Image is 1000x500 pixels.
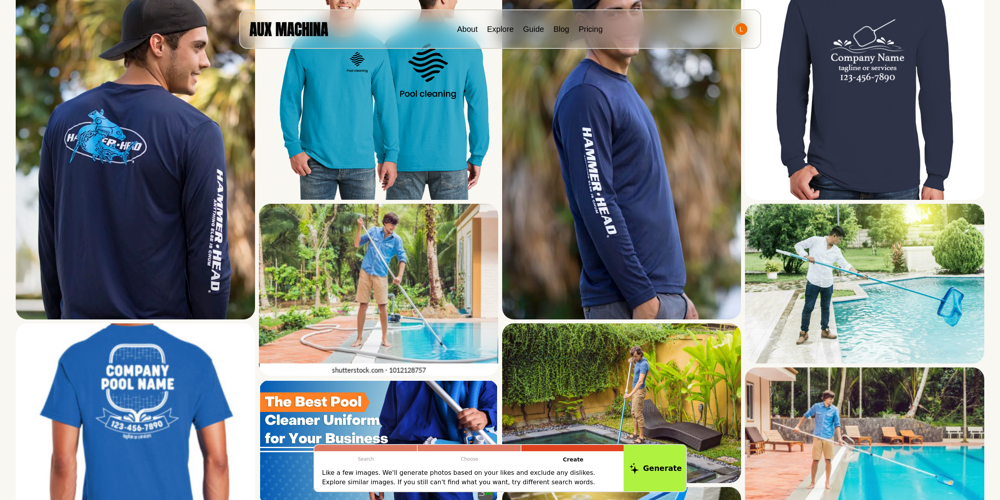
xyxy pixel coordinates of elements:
a: Explore [487,25,514,33]
img: Search result [745,204,984,363]
p: Choose [418,451,521,467]
a: Guide [523,25,544,33]
a: Blog [554,25,569,33]
img: Search result [259,204,498,376]
img: Search result [502,323,741,483]
img: Avatar [736,23,747,35]
a: Pricing [579,25,603,33]
p: Search [314,451,418,467]
img: AUX MACHINA [250,22,328,36]
button: Generate [624,444,688,493]
p: Like a few images. We'll generate photos based on your likes and exclude any dislikes. Explore si... [322,468,617,487]
p: Create [521,451,625,468]
a: About [457,25,477,33]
